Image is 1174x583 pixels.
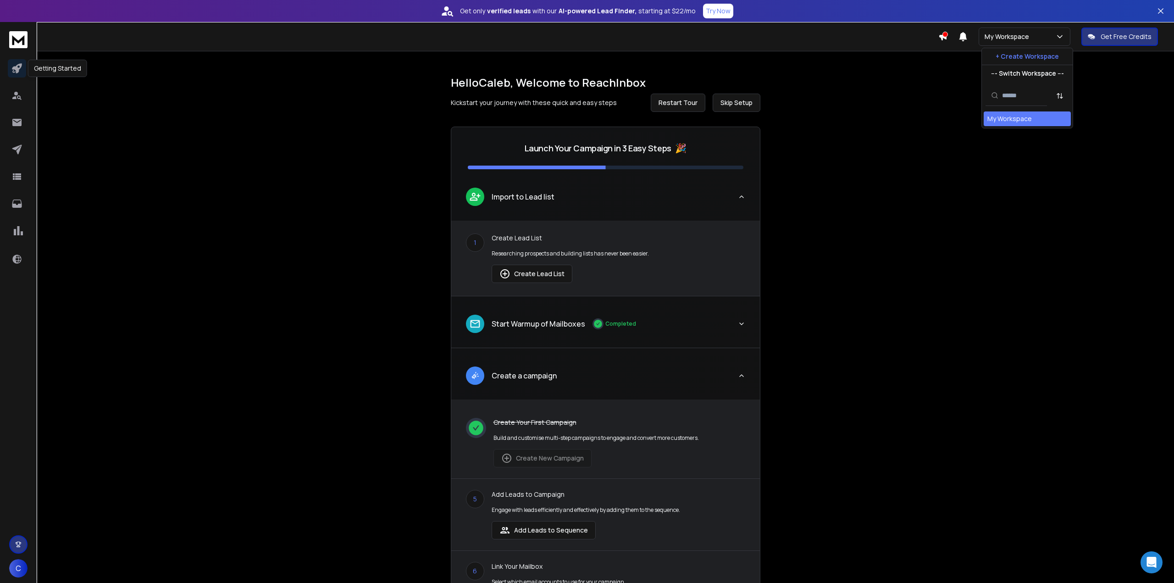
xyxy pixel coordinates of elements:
p: Try Now [706,6,731,16]
p: Researching prospects and building lists has never been easier. [492,250,745,257]
p: Create Your First Campaign [493,418,699,427]
p: Import to Lead list [492,191,554,202]
div: Getting Started [28,60,87,77]
button: leadStart Warmup of MailboxesCompleted [451,307,760,348]
p: Get only with our starting at $22/mo [460,6,696,16]
button: + Create Workspace [982,48,1073,65]
button: leadCreate a campaign [451,359,760,400]
span: 🎉 [675,142,687,155]
p: Start Warmup of Mailboxes [492,318,585,329]
button: Add Leads to Sequence [492,521,596,539]
p: Engage with leads efficiently and effectively by adding them to the sequence. [492,506,680,514]
button: Get Free Credits [1081,28,1158,46]
button: Try Now [703,4,733,18]
p: + Create Workspace [996,52,1059,61]
p: Create Lead List [492,233,745,243]
p: --- Switch Workspace --- [991,69,1064,78]
div: Open Intercom Messenger [1141,551,1163,573]
span: Skip Setup [720,98,753,107]
div: leadImport to Lead list [451,221,760,296]
button: leadImport to Lead list [451,180,760,221]
button: Skip Setup [713,94,760,112]
p: Get Free Credits [1101,32,1152,41]
div: My Workspace [987,114,1032,123]
p: Add Leads to Campaign [492,490,680,499]
div: 1 [466,233,484,252]
img: lead [469,191,481,202]
div: 5 [466,490,484,508]
strong: verified leads [487,6,531,16]
button: Create Lead List [492,265,572,283]
img: logo [9,31,28,48]
p: Create a campaign [492,370,557,381]
strong: AI-powered Lead Finder, [559,6,637,16]
img: lead [469,370,481,381]
p: Build and customise multi-step campaigns to engage and convert more customers. [493,434,699,442]
button: Sort by Sort A-Z [1051,87,1069,105]
img: lead [469,318,481,330]
p: Kickstart your journey with these quick and easy steps [451,98,617,107]
p: Link Your Mailbox [492,562,626,571]
button: Restart Tour [651,94,705,112]
div: 6 [466,562,484,580]
img: lead [499,268,510,279]
p: Launch Your Campaign in 3 Easy Steps [525,142,671,155]
p: My Workspace [985,32,1033,41]
button: C [9,559,28,577]
h1: Hello Caleb , Welcome to ReachInbox [451,75,760,90]
p: Completed [605,320,636,328]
